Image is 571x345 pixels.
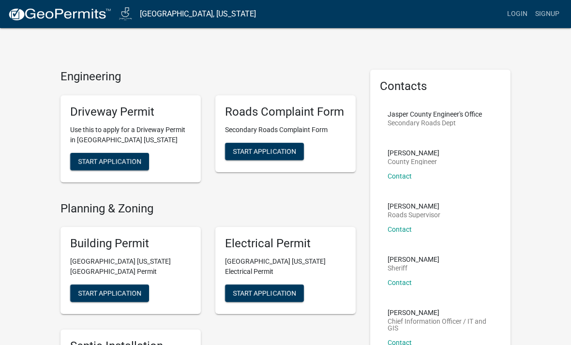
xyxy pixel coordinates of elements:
a: Contact [388,172,412,180]
a: Contact [388,279,412,286]
span: Start Application [78,157,141,165]
button: Start Application [70,153,149,170]
h4: Planning & Zoning [60,202,356,216]
h5: Electrical Permit [225,237,346,251]
h5: Contacts [380,79,501,93]
span: Start Application [233,147,296,155]
button: Start Application [70,285,149,302]
p: [PERSON_NAME] [388,150,439,156]
p: [PERSON_NAME] [388,203,440,210]
p: Use this to apply for a Driveway Permit in [GEOGRAPHIC_DATA] [US_STATE] [70,125,191,145]
a: Contact [388,225,412,233]
h5: Driveway Permit [70,105,191,119]
h4: Engineering [60,70,356,84]
p: Secondary Roads Dept [388,120,482,126]
p: [GEOGRAPHIC_DATA] [US_STATE] Electrical Permit [225,256,346,277]
p: Roads Supervisor [388,211,440,218]
h5: Building Permit [70,237,191,251]
p: [GEOGRAPHIC_DATA] [US_STATE][GEOGRAPHIC_DATA] Permit [70,256,191,277]
img: Jasper County, Iowa [119,7,132,20]
p: Chief Information Officer / IT and GIS [388,318,493,331]
p: Secondary Roads Complaint Form [225,125,346,135]
p: Jasper County Engineer's Office [388,111,482,118]
button: Start Application [225,285,304,302]
a: Login [503,5,531,23]
h5: Roads Complaint Form [225,105,346,119]
p: Sheriff [388,265,439,271]
a: [GEOGRAPHIC_DATA], [US_STATE] [140,6,256,22]
a: Signup [531,5,563,23]
p: [PERSON_NAME] [388,256,439,263]
span: Start Application [78,289,141,297]
button: Start Application [225,143,304,160]
p: [PERSON_NAME] [388,309,493,316]
span: Start Application [233,289,296,297]
p: County Engineer [388,158,439,165]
